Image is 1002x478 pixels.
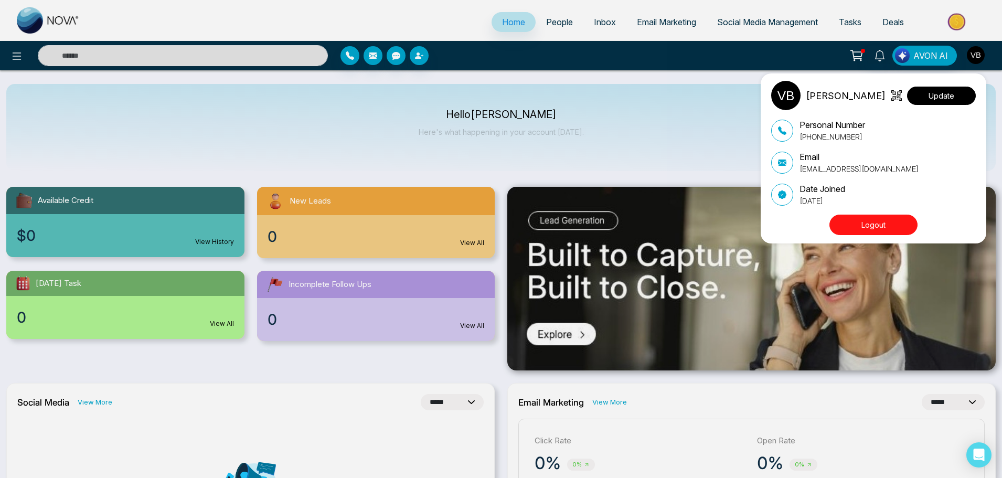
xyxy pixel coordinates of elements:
p: Email [800,151,919,163]
div: Open Intercom Messenger [966,442,992,468]
p: Personal Number [800,119,865,131]
p: [PHONE_NUMBER] [800,131,865,142]
p: [DATE] [800,195,845,206]
p: [EMAIL_ADDRESS][DOMAIN_NAME] [800,163,919,174]
button: Update [907,87,976,105]
p: [PERSON_NAME] [806,89,886,103]
button: Logout [829,215,918,235]
p: Date Joined [800,183,845,195]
